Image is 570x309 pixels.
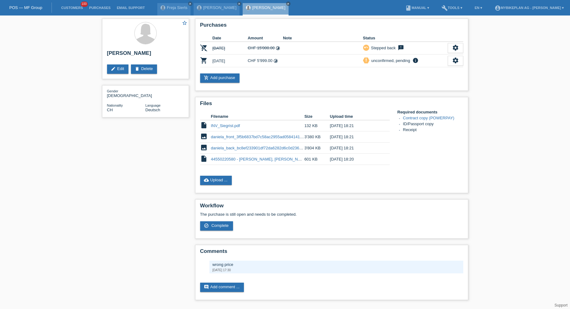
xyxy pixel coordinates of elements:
span: Switzerland [107,108,113,112]
td: 601 KB [304,154,330,165]
i: image [200,144,208,151]
th: Status [363,34,448,42]
th: Filename [211,113,304,120]
a: Support [554,303,568,307]
h2: Files [200,100,463,110]
i: close [238,2,241,5]
h2: Workflow [200,203,463,212]
a: deleteDelete [131,64,157,74]
span: Deutsch [146,108,160,112]
i: close [189,2,192,5]
a: check_circle_outline Complete [200,221,233,231]
i: Instalments (48 instalments) [276,46,280,51]
td: 132 KB [304,120,330,131]
td: 3'804 KB [304,143,330,154]
a: bookManual ▾ [402,6,432,10]
a: INV_Siegrist.pdf [211,123,240,128]
td: [DATE] 18:21 [330,120,381,131]
i: cloud_upload [204,178,209,183]
td: [DATE] 18:20 [330,154,381,165]
a: close [286,2,290,6]
span: Language [146,104,161,107]
div: Stepped back [369,45,396,51]
i: build [442,5,448,11]
td: CHF 5'999.00 [248,55,283,67]
p: The purchase is still open and needs to be completed. [200,212,463,217]
i: star_border [182,20,187,26]
i: account_circle [495,5,501,11]
a: editEdit [107,64,128,74]
a: account_circleMybikeplan AG - [PERSON_NAME] ▾ [491,6,567,10]
span: Gender [107,89,119,93]
i: check_circle_outline [204,223,209,228]
a: Contract copy (POWERPAY) [403,116,455,120]
a: Purchases [86,6,114,10]
h2: [PERSON_NAME] [107,50,184,60]
div: wrong price [213,262,460,267]
td: 3'380 KB [304,131,330,143]
i: image [200,133,208,140]
td: [DATE] [213,42,248,55]
a: commentAdd comment ... [200,283,244,292]
td: [DATE] 18:21 [330,131,381,143]
i: comment [204,285,209,289]
i: Instalments (48 instalments) [273,59,278,63]
i: book [405,5,411,11]
th: Amount [248,34,283,42]
th: Date [213,34,248,42]
span: Complete [211,223,229,228]
a: buildTools ▾ [438,6,465,10]
div: [DEMOGRAPHIC_DATA] [107,89,146,98]
i: insert_drive_file [200,121,208,129]
a: Freja Sierts [167,5,187,10]
i: insert_drive_file [200,155,208,162]
a: [PERSON_NAME] [252,5,285,10]
h2: Purchases [200,22,463,31]
a: daniela_front_3f5b6837bd7c58ac2955ad0584141a86.jpeg [211,135,316,139]
i: POSP00028041 [200,57,208,64]
i: settings [452,44,459,51]
i: add_shopping_cart [204,75,209,80]
a: 44550220580 - [PERSON_NAME], [PERSON_NAME] ENTICE 5+ EXCITE ABS.pdf [211,157,361,161]
div: [DATE] 17:30 [213,268,460,272]
td: [DATE] [213,55,248,67]
i: settings [452,57,459,64]
i: feedback [397,45,405,51]
td: CHF 15'000.00 [248,42,283,55]
a: close [188,2,192,6]
h2: Comments [200,248,463,258]
a: EN ▾ [472,6,485,10]
a: close [237,2,241,6]
a: Email Support [114,6,148,10]
li: Receipt [403,127,463,133]
i: info [412,57,419,64]
li: ID/Passport copy [403,121,463,127]
a: POS — MF Group [9,5,42,10]
a: daniela_back_bc8ef233901df72da6282d6c0d23685a.jpeg [211,146,315,150]
div: unconfirmed, pending [370,57,410,64]
td: [DATE] 18:21 [330,143,381,154]
span: Nationality [107,104,123,107]
h4: Required documents [397,110,463,114]
a: Customers [58,6,86,10]
th: Note [283,34,363,42]
a: add_shopping_cartAdd purchase [200,73,240,83]
th: Upload time [330,113,381,120]
i: edit [111,66,116,71]
i: undo [364,45,368,50]
i: priority_high [364,58,368,62]
i: close [287,2,290,5]
i: POSP00024439 [200,44,208,51]
i: delete [135,66,140,71]
a: [PERSON_NAME] [203,5,236,10]
span: 100 [81,2,88,7]
a: star_border [182,20,187,27]
a: cloud_uploadUpload ... [200,176,232,185]
th: Size [304,113,330,120]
